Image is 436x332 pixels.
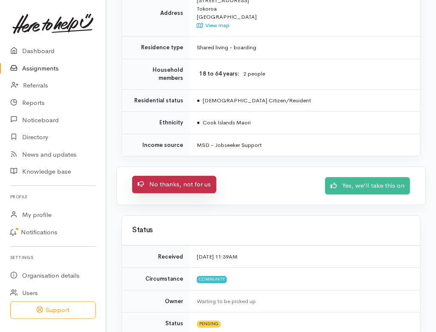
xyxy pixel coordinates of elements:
[197,297,410,306] div: Waiting to be picked up
[132,176,216,193] a: No thanks, not for us
[190,134,420,156] td: MSD - Jobseeker Support
[122,245,190,268] td: Received
[197,97,200,104] span: ●
[197,22,230,29] a: View map
[122,134,190,156] td: Income source
[122,268,190,290] td: Circumstance
[197,119,251,126] span: Cook Islands Maori
[122,112,190,134] td: Ethnicity
[122,290,190,312] td: Owner
[197,253,238,260] time: [DATE] 11:39AM
[197,119,200,126] span: ●
[132,226,410,234] h3: Status
[10,301,96,319] button: Support
[197,70,239,78] dt: 18 to 64 years
[243,70,410,79] dd: 2 people
[122,37,190,59] td: Residence type
[197,321,221,327] span: Pending
[122,59,190,89] td: Household members
[10,252,96,263] h6: Settings
[190,37,420,59] td: Shared living - boarding
[122,89,190,112] td: Residential status
[197,97,311,104] span: [DEMOGRAPHIC_DATA] Citizen/Resident
[10,191,96,203] h6: Profile
[325,177,410,194] a: Yes, we'll take this on
[197,276,227,283] span: Community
